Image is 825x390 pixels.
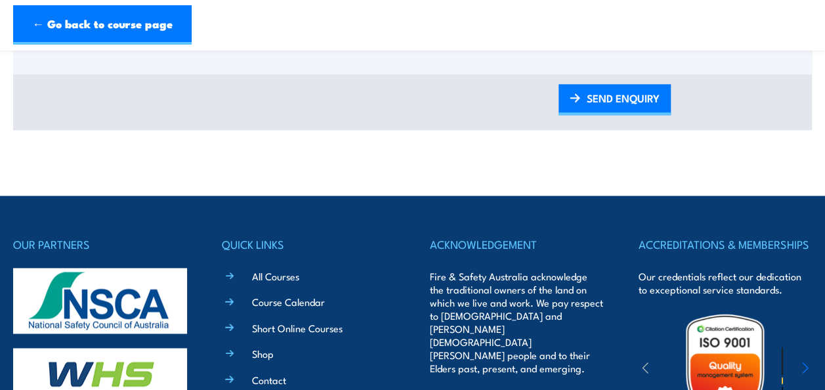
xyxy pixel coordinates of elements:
a: Course Calendar [252,295,325,309]
p: Fire & Safety Australia acknowledge the traditional owners of the land on which we live and work.... [430,270,604,375]
a: All Courses [252,269,299,283]
p: Our credentials reflect our dedication to exceptional service standards. [639,270,813,296]
a: Shop [252,347,274,360]
img: nsca-logo-footer [13,268,187,334]
h4: QUICK LINKS [222,235,396,253]
a: Contact [252,373,286,387]
h4: ACCREDITATIONS & MEMBERSHIPS [639,235,813,253]
a: Short Online Courses [252,321,343,335]
h4: OUR PARTNERS [13,235,187,253]
a: SEND ENQUIRY [559,84,671,115]
h4: ACKNOWLEDGEMENT [430,235,604,253]
a: ← Go back to course page [13,5,192,45]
